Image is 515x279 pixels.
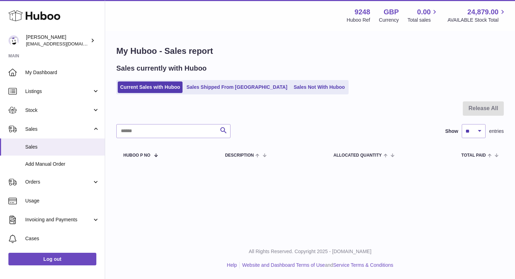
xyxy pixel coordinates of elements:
a: Sales Not With Huboo [291,81,347,93]
span: My Dashboard [25,69,99,76]
a: 24,879.00 AVAILABLE Stock Total [447,7,507,23]
span: AVAILABLE Stock Total [447,17,507,23]
li: and [240,262,393,269]
span: Sales [25,126,92,133]
span: Listings [25,88,92,95]
span: Add Manual Order [25,161,99,167]
strong: 9248 [355,7,370,17]
h1: My Huboo - Sales report [116,45,504,57]
a: Website and Dashboard Terms of Use [242,262,325,268]
div: Huboo Ref [347,17,370,23]
span: Total paid [461,153,486,158]
a: Sales Shipped From [GEOGRAPHIC_DATA] [184,81,290,93]
span: entries [489,128,504,135]
span: Total sales [407,17,439,23]
a: Current Sales with Huboo [118,81,183,93]
span: Orders [25,179,92,185]
div: Currency [379,17,399,23]
span: Description [225,153,254,158]
img: hello@fjor.life [8,35,19,46]
label: Show [445,128,458,135]
p: All Rights Reserved. Copyright 2025 - [DOMAIN_NAME] [111,248,509,255]
span: [EMAIL_ADDRESS][DOMAIN_NAME] [26,41,103,46]
h2: Sales currently with Huboo [116,64,207,73]
span: ALLOCATED Quantity [334,153,382,158]
div: [PERSON_NAME] [26,34,89,47]
span: Stock [25,107,92,114]
span: Usage [25,198,99,204]
span: 0.00 [417,7,431,17]
a: Service Terms & Conditions [333,262,393,268]
span: Sales [25,144,99,150]
span: Huboo P no [123,153,150,158]
a: Log out [8,253,96,265]
a: 0.00 Total sales [407,7,439,23]
a: Help [227,262,237,268]
span: Invoicing and Payments [25,216,92,223]
span: 24,879.00 [467,7,499,17]
span: Cases [25,235,99,242]
strong: GBP [384,7,399,17]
